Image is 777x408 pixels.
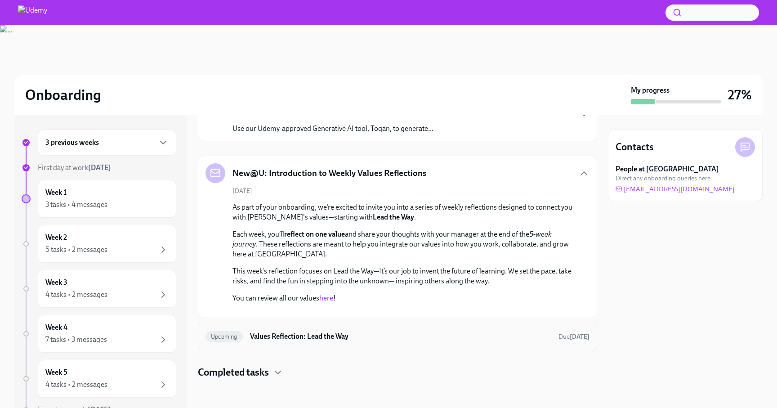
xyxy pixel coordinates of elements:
[45,278,67,287] h6: Week 3
[45,138,99,148] h6: 3 previous weeks
[631,85,670,95] strong: My progress
[22,360,176,398] a: Week 54 tasks • 2 messages
[728,87,752,103] h3: 27%
[45,188,67,197] h6: Week 1
[45,233,67,242] h6: Week 2
[25,86,101,104] h2: Onboarding
[232,293,575,303] p: You can review all our values !
[570,333,589,341] strong: [DATE]
[558,332,589,341] span: October 13th, 2025 10:00
[232,266,575,286] p: This week’s reflection focuses on Lead the Way—It’s our job to invent the future of learning. We ...
[22,163,176,173] a: First day at work[DATE]
[18,5,47,20] img: Udemy
[232,124,433,134] p: Use our Udemy-approved Generative AI tool, Toqan, to generate...
[373,213,414,221] strong: Lead the Way
[45,200,107,210] div: 3 tasks • 4 messages
[205,333,243,340] span: Upcoming
[22,180,176,218] a: Week 13 tasks • 4 messages
[616,140,654,154] h4: Contacts
[558,333,589,341] span: Due
[22,270,176,308] a: Week 34 tasks • 2 messages
[88,163,111,172] strong: [DATE]
[319,294,333,302] a: here
[232,187,252,195] span: [DATE]
[45,290,107,300] div: 4 tasks • 2 messages
[616,184,735,193] a: [EMAIL_ADDRESS][DOMAIN_NAME]
[45,368,67,377] h6: Week 5
[205,329,589,344] a: UpcomingValues Reflection: Lead the WayDue[DATE]
[284,230,345,238] strong: reflect on one value
[250,332,551,341] h6: Values Reflection: Lead the Way
[45,323,67,332] h6: Week 4
[22,225,176,263] a: Week 25 tasks • 2 messages
[22,315,176,353] a: Week 47 tasks • 3 messages
[232,229,575,259] p: Each week, you’ll and share your thoughts with your manager at the end of the . These reflections...
[616,174,710,183] span: Direct any onboarding queries here
[45,335,107,345] div: 7 tasks • 3 messages
[616,164,719,174] strong: People at [GEOGRAPHIC_DATA]
[38,130,176,156] div: 3 previous weeks
[45,245,107,255] div: 5 tasks • 2 messages
[198,366,269,379] h4: Completed tasks
[38,163,111,172] span: First day at work
[232,167,426,179] h5: New@U: Introduction to Weekly Values Reflections
[232,202,575,222] p: As part of your onboarding, we’re excited to invite you into a series of weekly reflections desig...
[45,380,107,390] div: 4 tasks • 2 messages
[198,366,597,379] div: Completed tasks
